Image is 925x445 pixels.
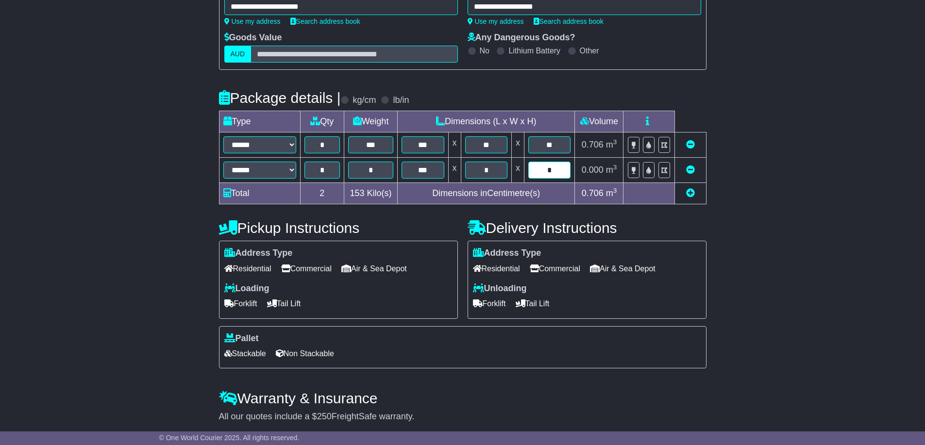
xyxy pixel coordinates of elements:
td: 2 [300,183,344,204]
label: Pallet [224,333,259,344]
a: Search address book [290,17,360,25]
label: Address Type [224,248,293,259]
label: No [480,46,489,55]
label: Goods Value [224,33,282,43]
td: Type [219,111,300,132]
span: Non Stackable [276,346,334,361]
span: Forklift [473,296,506,311]
td: Dimensions in Centimetre(s) [398,183,575,204]
span: 0.706 [582,188,604,198]
label: Any Dangerous Goods? [468,33,575,43]
label: Unloading [473,283,527,294]
span: © One World Courier 2025. All rights reserved. [159,434,300,442]
span: Air & Sea Depot [341,261,407,276]
a: Remove this item [686,165,695,175]
span: Residential [473,261,520,276]
sup: 3 [613,187,617,194]
label: Address Type [473,248,541,259]
h4: Pickup Instructions [219,220,458,236]
span: Stackable [224,346,266,361]
label: lb/in [393,95,409,106]
h4: Package details | [219,90,341,106]
a: Use my address [468,17,524,25]
span: m [606,188,617,198]
td: Qty [300,111,344,132]
span: Air & Sea Depot [590,261,656,276]
td: x [511,158,524,183]
td: Weight [344,111,398,132]
label: kg/cm [353,95,376,106]
td: Dimensions (L x W x H) [398,111,575,132]
label: Loading [224,283,269,294]
h4: Warranty & Insurance [219,390,706,406]
sup: 3 [613,138,617,146]
span: Forklift [224,296,257,311]
span: 0.000 [582,165,604,175]
span: 153 [350,188,365,198]
td: x [448,158,461,183]
span: m [606,165,617,175]
a: Remove this item [686,140,695,149]
td: Kilo(s) [344,183,398,204]
td: Volume [575,111,623,132]
span: Residential [224,261,271,276]
td: x [448,132,461,158]
span: Commercial [530,261,580,276]
td: x [511,132,524,158]
label: AUD [224,46,252,63]
span: Commercial [281,261,332,276]
span: Tail Lift [267,296,301,311]
span: 0.706 [582,140,604,149]
sup: 3 [613,164,617,171]
h4: Delivery Instructions [468,220,706,236]
span: m [606,140,617,149]
label: Lithium Battery [508,46,560,55]
span: 250 [317,412,332,421]
div: All our quotes include a $ FreightSafe warranty. [219,412,706,422]
td: Total [219,183,300,204]
a: Use my address [224,17,281,25]
span: Tail Lift [516,296,550,311]
a: Add new item [686,188,695,198]
a: Search address book [534,17,604,25]
label: Other [580,46,599,55]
